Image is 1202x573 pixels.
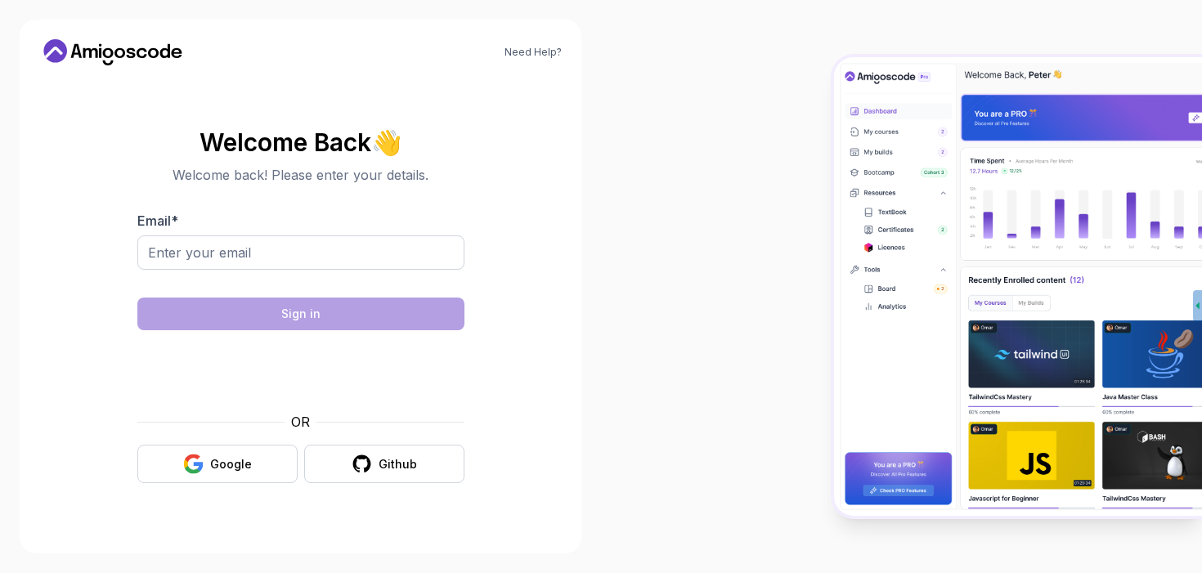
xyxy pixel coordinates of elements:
div: Sign in [281,306,321,322]
img: Amigoscode Dashboard [834,57,1202,516]
p: OR [291,412,310,432]
button: Github [304,445,464,483]
a: Need Help? [505,46,562,59]
button: Google [137,445,298,483]
h2: Welcome Back [137,129,464,155]
div: Google [210,456,252,472]
div: Github [379,456,417,472]
span: 👋 [369,123,408,160]
p: Welcome back! Please enter your details. [137,165,464,185]
label: Email * [137,213,178,229]
input: Enter your email [137,235,464,270]
a: Home link [39,39,186,65]
button: Sign in [137,298,464,330]
iframe: Widget containing checkbox for hCaptcha security challenge [177,340,424,402]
